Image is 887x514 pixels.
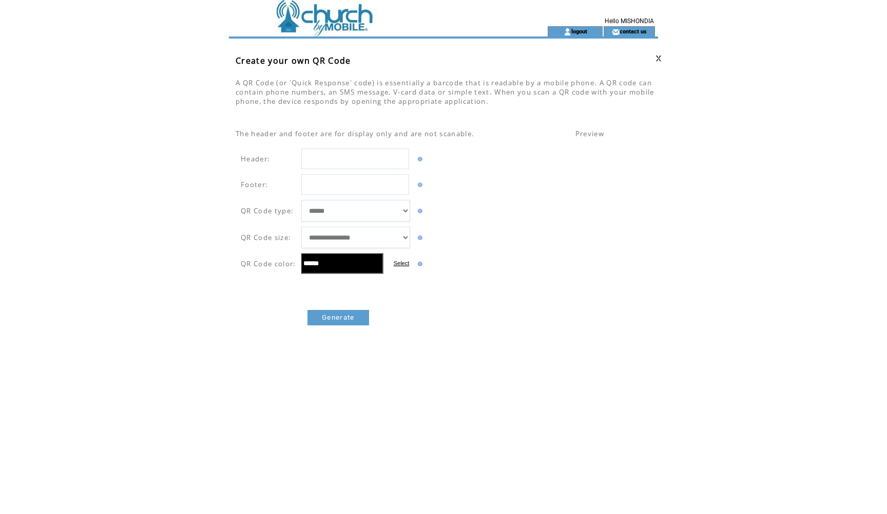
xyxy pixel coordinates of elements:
[571,28,587,34] a: logout
[415,209,422,213] img: help.gif
[415,235,422,240] img: help.gif
[394,260,410,266] label: Select
[236,129,474,138] span: The header and footer are for display only and are not scanable.
[415,262,422,266] img: help.gif
[241,154,270,163] span: Header:
[612,28,620,36] img: contact_us_icon.gif
[241,233,291,242] span: QR Code size:
[564,28,571,36] img: account_icon.gif
[575,129,604,138] span: Preview
[236,78,654,106] span: A QR Code (or 'Quick Response' code) is essentially a barcode that is readable by a mobile phone....
[415,157,422,161] img: help.gif
[241,206,294,215] span: QR Code type:
[620,28,647,34] a: contact us
[307,310,369,325] a: Generate
[605,17,654,25] span: Hello MISHONDIA
[415,182,422,187] img: help.gif
[236,55,351,66] span: Create your own QR Code
[241,180,268,189] span: Footer:
[241,259,296,268] span: QR Code color:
